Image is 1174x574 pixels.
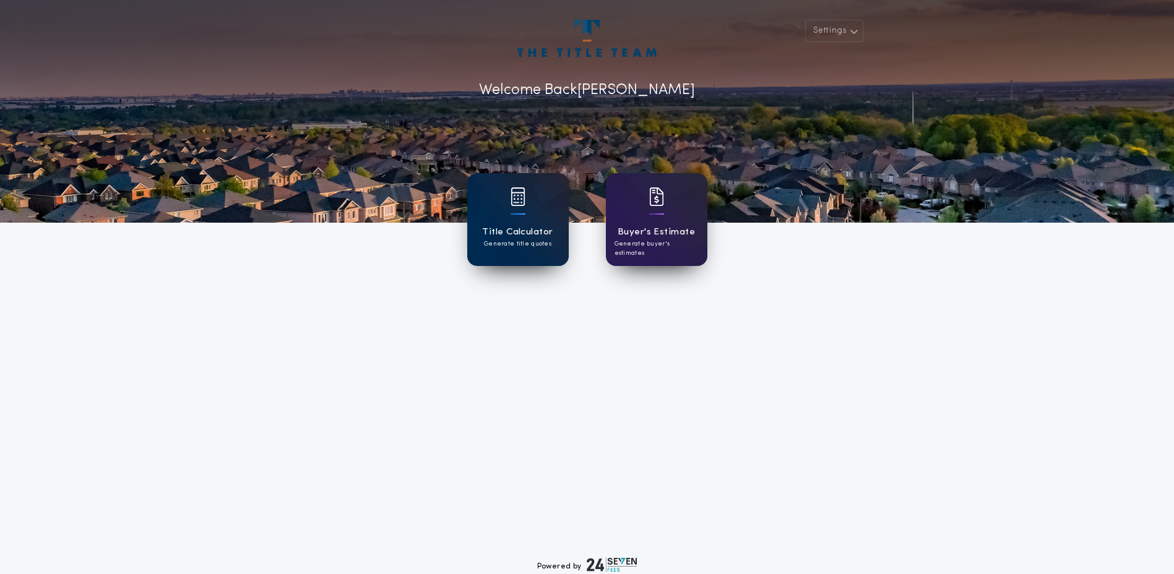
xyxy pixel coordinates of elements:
[618,225,695,239] h1: Buyer's Estimate
[511,187,525,206] img: card icon
[649,187,664,206] img: card icon
[484,239,551,249] p: Generate title quotes
[479,79,695,101] p: Welcome Back [PERSON_NAME]
[606,173,707,266] a: card iconBuyer's EstimateGenerate buyer's estimates
[467,173,569,266] a: card iconTitle CalculatorGenerate title quotes
[537,557,637,572] div: Powered by
[482,225,553,239] h1: Title Calculator
[587,557,637,572] img: logo
[805,20,863,42] button: Settings
[615,239,699,258] p: Generate buyer's estimates
[517,20,656,57] img: account-logo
